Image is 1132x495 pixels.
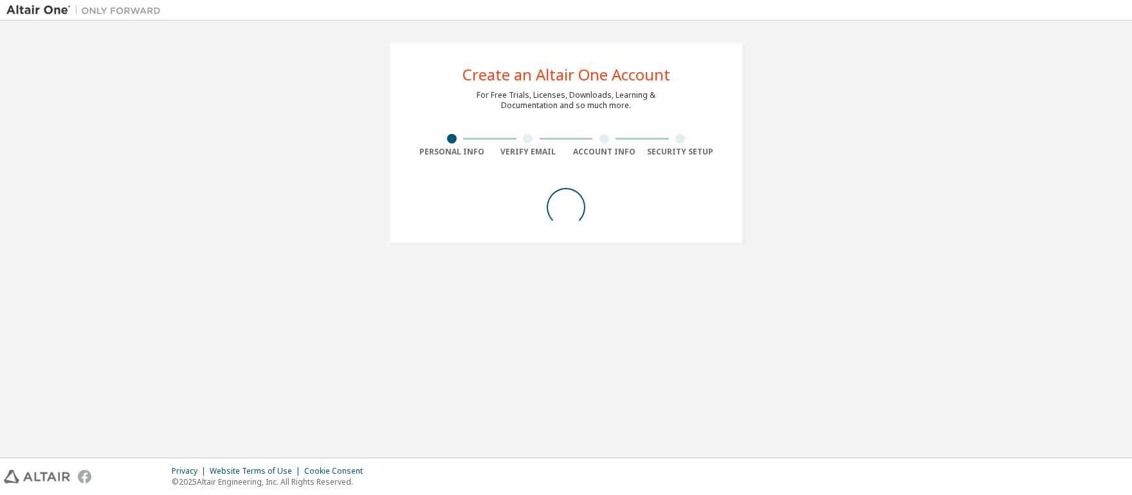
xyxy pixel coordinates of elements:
[304,466,370,476] div: Cookie Consent
[6,4,167,17] img: Altair One
[490,147,567,157] div: Verify Email
[78,470,91,483] img: facebook.svg
[477,90,655,111] div: For Free Trials, Licenses, Downloads, Learning & Documentation and so much more.
[4,470,70,483] img: altair_logo.svg
[414,147,490,157] div: Personal Info
[172,476,370,487] p: © 2025 Altair Engineering, Inc. All Rights Reserved.
[210,466,304,476] div: Website Terms of Use
[172,466,210,476] div: Privacy
[643,147,719,157] div: Security Setup
[462,67,670,82] div: Create an Altair One Account
[566,147,643,157] div: Account Info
